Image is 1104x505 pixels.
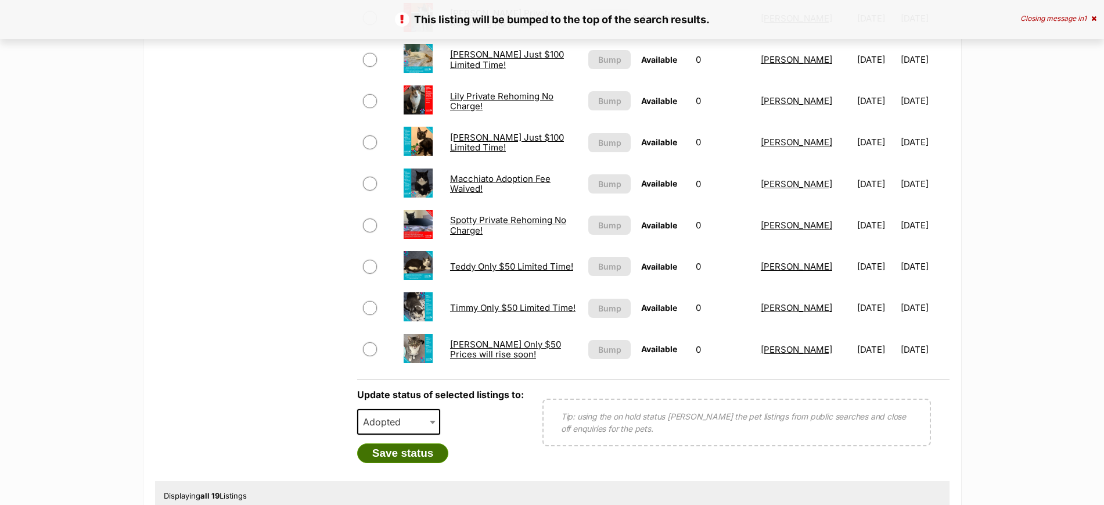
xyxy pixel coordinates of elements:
[598,343,621,356] span: Bump
[901,246,948,286] td: [DATE]
[641,96,677,106] span: Available
[1084,14,1087,23] span: 1
[588,299,631,318] button: Bump
[598,53,621,66] span: Bump
[761,302,832,313] a: [PERSON_NAME]
[641,137,677,147] span: Available
[588,91,631,110] button: Bump
[691,40,755,80] td: 0
[761,137,832,148] a: [PERSON_NAME]
[588,174,631,194] button: Bump
[450,214,566,235] a: Spotty Private Rehoming No Charge!
[901,164,948,204] td: [DATE]
[450,132,564,153] a: [PERSON_NAME] Just $100 Limited Time!
[761,261,832,272] a: [PERSON_NAME]
[358,414,412,430] span: Adopted
[691,288,755,328] td: 0
[450,49,564,70] a: [PERSON_NAME] Just $100 Limited Time!
[641,55,677,65] span: Available
[641,303,677,313] span: Available
[691,246,755,286] td: 0
[164,491,247,500] span: Displaying Listings
[450,339,561,360] a: [PERSON_NAME] Only $50 Prices will rise soon!
[761,344,832,355] a: [PERSON_NAME]
[761,95,832,106] a: [PERSON_NAME]
[200,491,220,500] strong: all 19
[1020,15,1096,23] div: Closing message in
[691,164,755,204] td: 0
[598,178,621,190] span: Bump
[357,389,524,400] label: Update status of selected listings to:
[853,205,900,245] td: [DATE]
[761,220,832,231] a: [PERSON_NAME]
[853,246,900,286] td: [DATE]
[853,122,900,162] td: [DATE]
[357,409,441,435] span: Adopted
[641,262,677,271] span: Available
[901,329,948,370] td: [DATE]
[761,178,832,189] a: [PERSON_NAME]
[691,81,755,121] td: 0
[691,205,755,245] td: 0
[357,443,449,463] button: Save status
[450,302,576,313] a: Timmy Only $50 Limited Time!
[641,344,677,354] span: Available
[853,40,900,80] td: [DATE]
[853,81,900,121] td: [DATE]
[901,205,948,245] td: [DATE]
[588,133,631,152] button: Bump
[561,410,912,435] p: Tip: using the on hold status [PERSON_NAME] the pet listings from public searches and close off e...
[853,288,900,328] td: [DATE]
[853,164,900,204] td: [DATE]
[12,12,1092,27] p: This listing will be bumped to the top of the search results.
[901,122,948,162] td: [DATE]
[853,329,900,370] td: [DATE]
[641,220,677,230] span: Available
[901,40,948,80] td: [DATE]
[598,260,621,273] span: Bump
[450,91,553,112] a: Lily Private Rehoming No Charge!
[641,178,677,188] span: Available
[901,288,948,328] td: [DATE]
[598,137,621,149] span: Bump
[598,302,621,314] span: Bump
[598,219,621,231] span: Bump
[901,81,948,121] td: [DATE]
[761,54,832,65] a: [PERSON_NAME]
[691,122,755,162] td: 0
[588,50,631,69] button: Bump
[450,261,573,272] a: Teddy Only $50 Limited Time!
[588,216,631,235] button: Bump
[691,329,755,370] td: 0
[588,257,631,276] button: Bump
[450,173,551,194] a: Macchiato Adoption Fee Waived!
[588,340,631,359] button: Bump
[598,95,621,107] span: Bump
